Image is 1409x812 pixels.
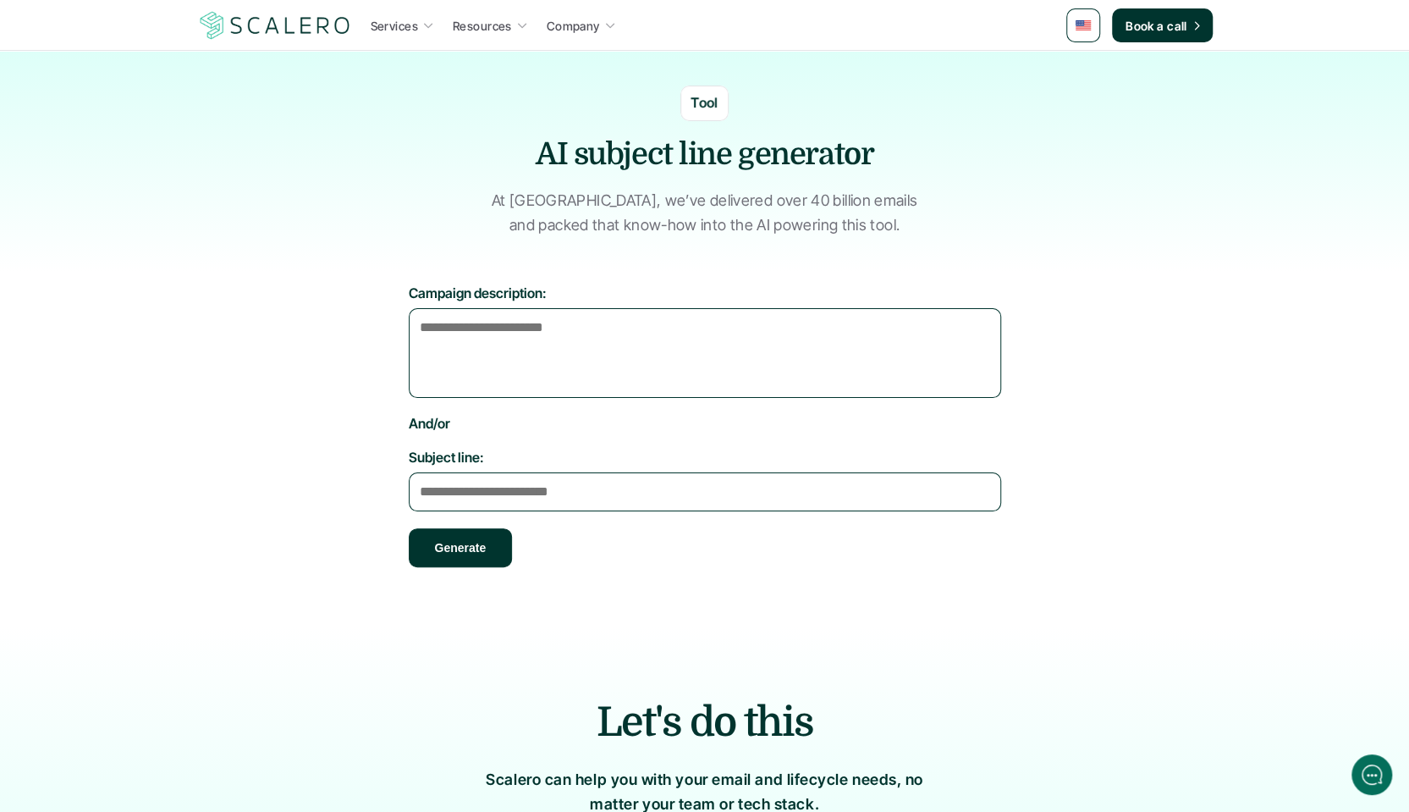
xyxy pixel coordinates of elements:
[371,17,418,35] p: Services
[197,10,353,41] a: Scalero company logotype
[63,33,121,44] div: Back [DATE]
[691,92,718,114] p: Tool
[409,449,1001,466] label: Subject line:
[63,11,121,30] div: Scalero
[51,11,317,44] div: ScaleroBack [DATE]
[547,17,600,35] p: Company
[1351,754,1392,795] iframe: gist-messenger-bubble-iframe
[451,134,959,176] h1: AI subject line generator
[197,9,353,41] img: Scalero company logotype
[409,415,1001,432] label: And/or
[409,528,513,567] button: Generate
[1126,17,1187,35] p: Book a call
[409,284,1001,301] label: Campaign description:
[264,577,287,591] g: />
[265,694,1145,751] h2: Let's do this
[141,543,214,554] span: We run on Gist
[269,580,283,588] tspan: GIF
[257,561,294,609] button: />GIF
[453,17,512,35] p: Resources
[492,189,918,238] p: At [GEOGRAPHIC_DATA], we’ve delivered over 40 billion emails and packed that know-how into the AI...
[1112,8,1213,42] a: Book a call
